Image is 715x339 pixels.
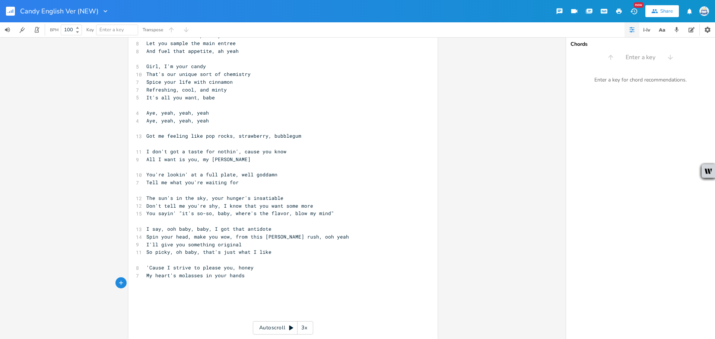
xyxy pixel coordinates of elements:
span: Let you sample the main entree [146,40,236,47]
button: New [626,4,641,18]
span: You're lookin' at a full plate, well goddamn [146,171,277,178]
span: Enter a key [99,26,124,33]
span: Candy English Ver (NEW) [20,8,99,15]
div: 3x [298,321,311,335]
div: Share [660,8,673,15]
div: Chords [571,42,711,47]
span: Got me feeling like pop rocks, strawberry, bubblegum [146,132,301,139]
span: Don't tell me you're shy, I know that you want some more [146,202,313,209]
img: Sign In [699,6,709,16]
div: Autoscroll [253,321,313,335]
span: Refreshing, cool, and minty [146,86,227,93]
div: Transpose [143,28,163,32]
span: So picky, oh baby, that's just what I like [146,249,271,255]
span: I don't got a taste for nothin', cause you know [146,148,286,155]
div: New [634,2,643,8]
span: I say, ooh baby, baby, I got that antidote [146,226,271,232]
span: Enter a key [626,53,655,62]
div: Key [86,28,94,32]
button: Share [645,5,679,17]
span: Spin your head, make you wow, from this [PERSON_NAME] rush, ooh yeah [146,233,349,240]
span: The sun's in the sky, your hunger's insatiable [146,195,283,201]
span: It's all you want, babe [146,94,215,101]
span: Girl, I'm your candy [146,63,206,70]
span: Tell me what you're waiting for [146,179,239,186]
span: And fuel that appetite, ah yeah [146,48,239,54]
span: All I want is you, my [PERSON_NAME] [146,156,251,163]
span: My heart's molasses in your hands [146,272,245,279]
span: 'Cause I strive to please you, honey [146,264,254,271]
span: Spice your life with cinnamon [146,79,233,85]
div: BPM [50,28,58,32]
span: That's our unique sort of chemistry [146,71,251,77]
span: You sayin' "it's so-so, baby, where's the flavor, blow my mind" [146,210,334,217]
span: I'll give you something original [146,241,242,248]
span: Aye, yeah, yeah, yeah [146,117,209,124]
span: Aye, yeah, yeah, yeah [146,109,209,116]
div: Enter a key for chord recommendations. [566,72,715,88]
